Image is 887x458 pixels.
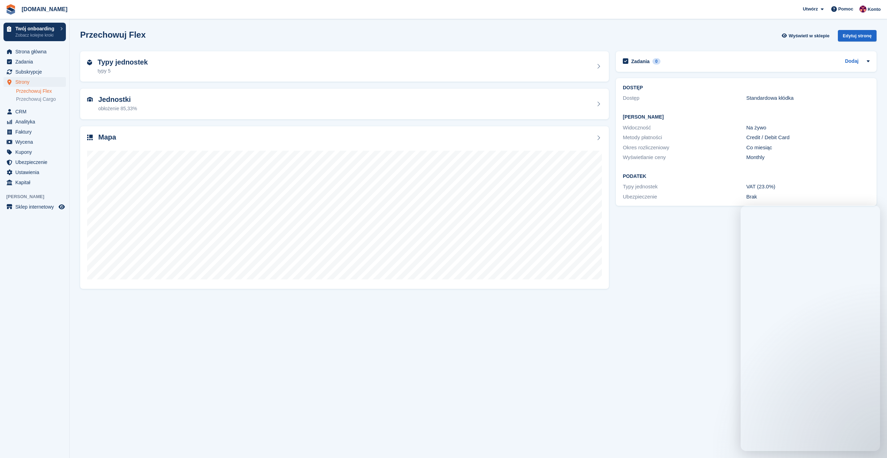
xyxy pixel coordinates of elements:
[838,6,853,13] span: Pomoc
[80,30,146,39] h2: Przechowuj Flex
[3,137,66,147] a: menu
[623,124,746,132] div: Widoczność
[16,96,66,103] a: Przechowuj Cargo
[98,58,148,66] h2: Typy jednostek
[838,30,877,42] div: Edytuj stronę
[652,58,660,65] div: 0
[845,58,858,66] a: Dodaj
[623,114,870,120] h2: [PERSON_NAME]
[789,32,829,39] span: Wyświetl w sklepie
[746,134,870,142] div: Credit / Debit Card
[15,167,57,177] span: Ustawienia
[746,193,870,201] div: Brak
[15,57,57,67] span: Zadania
[15,47,57,57] span: Strona główna
[15,127,57,137] span: Faktury
[15,178,57,187] span: Kapitał
[15,107,57,117] span: CRM
[87,60,92,65] img: unit-type-icn-2b2737a686de81e16bb02015468b77c625bbabd49415b5ef34ead5e3b44a266d.svg
[98,105,137,112] div: obłożenie 85,33%
[3,107,66,117] a: menu
[15,137,57,147] span: Wycena
[16,88,66,95] a: Przechowuj Flex
[3,127,66,137] a: menu
[623,134,746,142] div: Metody płatności
[838,30,877,44] a: Edytuj stronę
[15,202,57,212] span: Sklep internetowy
[80,89,609,119] a: Jednostki obłożenie 85,33%
[3,117,66,127] a: menu
[746,124,870,132] div: Na żywo
[98,133,116,141] h2: Mapa
[3,178,66,187] a: menu
[58,203,66,211] a: Podgląd sklepu
[6,4,16,15] img: stora-icon-8386f47178a22dfd0bd8f6a31ec36ba5ce8667c1dd55bd0f319d3a0aa187defe.svg
[623,153,746,162] div: Wyświetlanie ceny
[867,6,881,13] span: Konto
[3,202,66,212] a: menu
[19,3,70,15] a: [DOMAIN_NAME]
[623,85,870,91] h2: DOSTĘP
[746,153,870,162] div: Monthly
[3,67,66,77] a: menu
[98,96,137,104] h2: Jednostki
[15,67,57,77] span: Subskrypcje
[3,147,66,157] a: menu
[3,47,66,57] a: menu
[3,23,66,41] a: Twój onboarding Zobacz kolejne kroki
[3,157,66,167] a: menu
[746,183,870,191] div: VAT (23.0%)
[623,144,746,152] div: Okres rozliczeniowy
[623,183,746,191] div: Typy jednostek
[15,26,57,31] p: Twój onboarding
[15,157,57,167] span: Ubezpieczenie
[80,126,609,289] a: Mapa
[746,94,870,102] div: Standardowa kłódka
[15,117,57,127] span: Analityka
[98,67,148,75] div: typy 5
[15,32,57,38] p: Zobacz kolejne kroki
[781,30,832,42] a: Wyświetl w sklepie
[859,6,866,13] img: Mateusz Kacwin
[741,205,880,451] iframe: Intercom live chat
[623,174,870,179] h2: Podatek
[3,167,66,177] a: menu
[623,193,746,201] div: Ubezpieczenie
[631,58,650,65] h2: Zadania
[803,6,818,13] span: Utwórz
[15,77,57,87] span: Strony
[6,193,69,200] span: [PERSON_NAME]
[87,135,93,140] img: map-icn-33ee37083ee616e46c38cad1a60f524a97daa1e2b2c8c0bc3eb3415660979fc1.svg
[80,51,609,82] a: Typy jednostek typy 5
[15,147,57,157] span: Kupony
[3,57,66,67] a: menu
[746,144,870,152] div: Co miesiąc
[87,97,93,102] img: unit-icn-7be61d7bf1b0ce9d3e12c5938cc71ed9869f7b940bace4675aadf7bd6d80202e.svg
[3,77,66,87] a: menu
[623,94,746,102] div: Dostęp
